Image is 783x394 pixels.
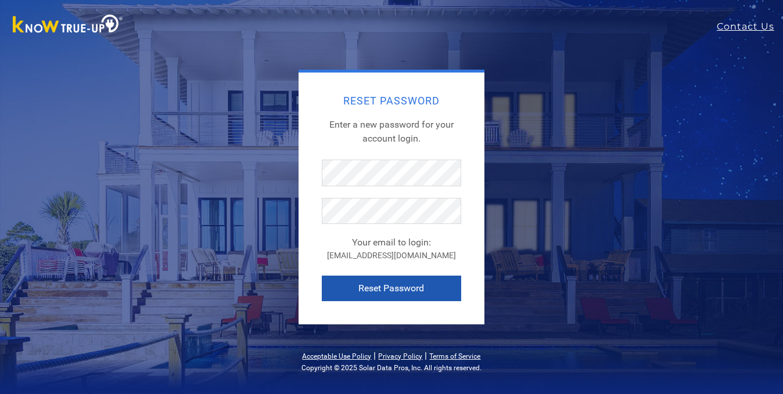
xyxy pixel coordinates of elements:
a: Contact Us [717,20,783,34]
h2: Reset Password [322,96,461,106]
a: Terms of Service [430,352,481,360]
span: | [374,350,376,361]
div: Your email to login: [322,236,461,250]
a: Acceptable Use Policy [303,352,372,360]
span: | [425,350,428,361]
span: Enter a new password for your account login. [329,119,454,144]
div: [EMAIL_ADDRESS][DOMAIN_NAME] [322,250,461,262]
img: Know True-Up [7,12,129,38]
a: Privacy Policy [379,352,423,360]
button: Reset Password [322,276,461,301]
